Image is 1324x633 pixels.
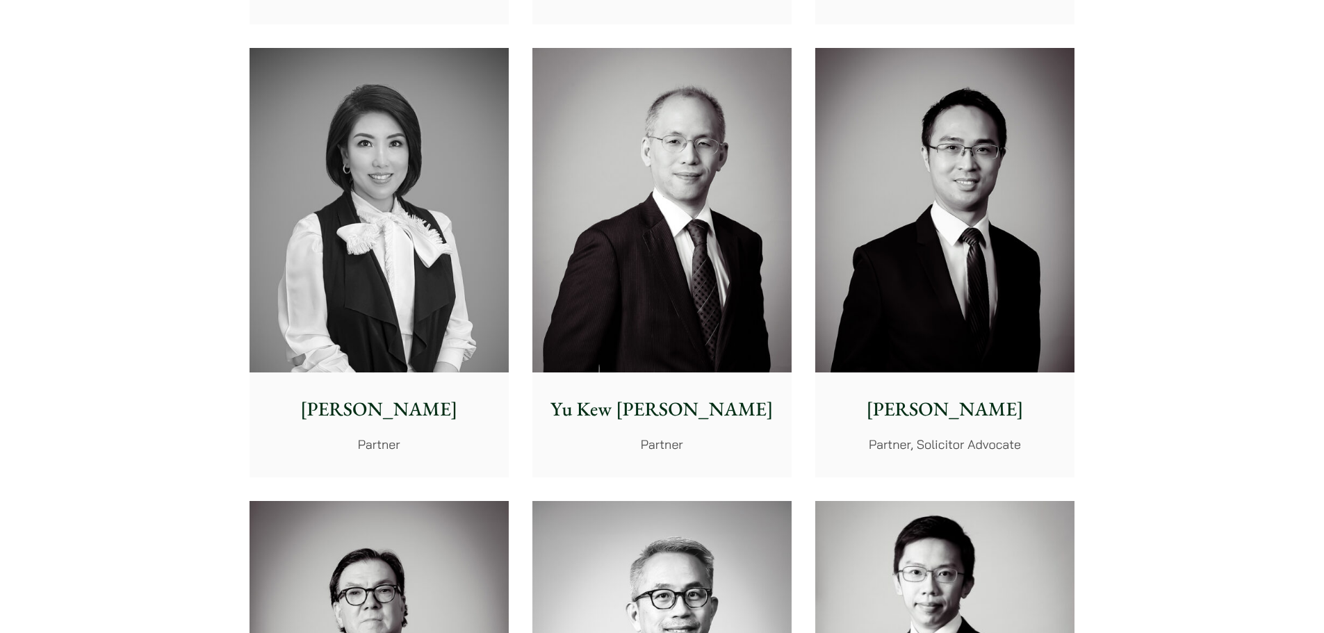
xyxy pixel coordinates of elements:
[815,48,1074,477] a: [PERSON_NAME] Partner, Solicitor Advocate
[250,48,509,477] a: [PERSON_NAME] Partner
[261,395,498,424] p: [PERSON_NAME]
[261,435,498,454] p: Partner
[826,435,1063,454] p: Partner, Solicitor Advocate
[532,48,792,477] a: Yu Kew [PERSON_NAME] Partner
[544,395,780,424] p: Yu Kew [PERSON_NAME]
[826,395,1063,424] p: [PERSON_NAME]
[544,435,780,454] p: Partner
